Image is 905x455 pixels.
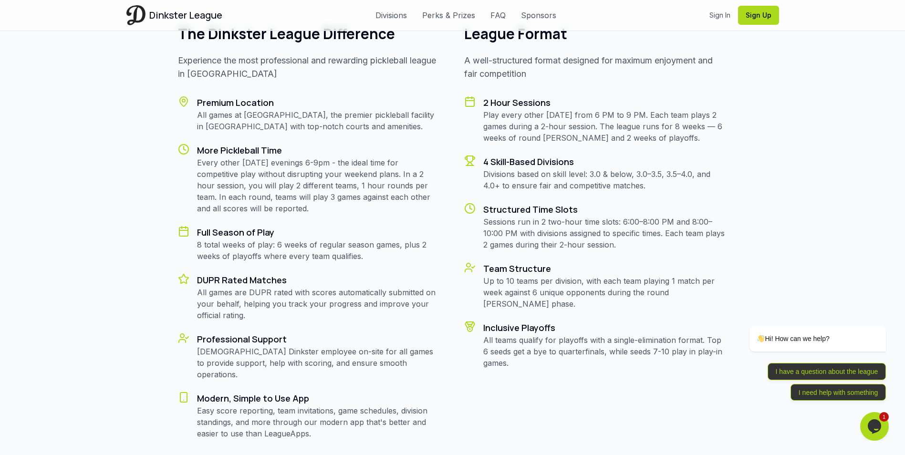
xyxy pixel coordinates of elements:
[178,25,441,42] h2: The Dinkster League Difference
[197,96,441,109] h3: Premium Location
[483,216,728,250] p: Sessions run in 2 two-hour time slots: 6:00–8:00 PM and 8:00–10:00 PM with divisions assigned to ...
[860,412,891,441] iframe: chat widget
[149,9,222,22] span: Dinkster League
[197,273,441,287] h3: DUPR Rated Matches
[483,203,728,216] h3: Structured Time Slots
[197,346,441,380] p: [DEMOGRAPHIC_DATA] Dinkster employee on-site for all games to provide support, help with scoring,...
[197,109,441,132] p: All games at [GEOGRAPHIC_DATA], the premier pickleball facility in [GEOGRAPHIC_DATA] with top-not...
[197,239,441,262] p: 8 total weeks of play: 6 weeks of regular season games, plus 2 weeks of playoffs where every team...
[126,5,146,25] img: Dinkster
[521,10,556,21] a: Sponsors
[483,155,728,168] h3: 4 Skill-Based Divisions
[709,10,730,20] a: Sign In
[483,334,728,369] p: All teams qualify for playoffs with a single-elimination format. Top 6 seeds get a bye to quarter...
[483,96,728,109] h3: 2 Hour Sessions
[483,109,728,144] p: Play every other [DATE] from 6 PM to 9 PM. Each team plays 2 games during a 2-hour session. The l...
[197,157,441,214] p: Every other [DATE] evenings 6-9pm - the ideal time for competitive play without disrupting your w...
[483,275,728,310] p: Up to 10 teams per division, with each team playing 1 match per week against 6 unique opponents d...
[738,6,779,25] button: Sign Up
[197,144,441,157] h3: More Pickleball Time
[126,5,222,25] a: Dinkster League
[483,262,728,275] h3: Team Structure
[464,25,728,42] h2: League Format
[197,332,441,346] h3: Professional Support
[490,10,506,21] a: FAQ
[422,10,475,21] a: Perks & Prizes
[375,10,407,21] a: Divisions
[197,392,441,405] h3: Modern, Simple to Use App
[197,226,441,239] h3: Full Season of Play
[483,168,728,191] p: Divisions based on skill level: 3.0 & below, 3.0–3.5, 3.5–4.0, and 4.0+ to ensure fair and compet...
[197,287,441,321] p: All games are DUPR rated with scores automatically submitted on your behalf, helping you track yo...
[719,250,891,407] iframe: chat widget
[464,54,728,81] p: A well-structured format designed for maximum enjoyment and fair competition
[197,405,441,439] p: Easy score reporting, team invitations, game schedules, division standings, and more through our ...
[483,321,728,334] h3: Inclusive Playoffs
[178,54,441,81] p: Experience the most professional and rewarding pickleball league in [GEOGRAPHIC_DATA]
